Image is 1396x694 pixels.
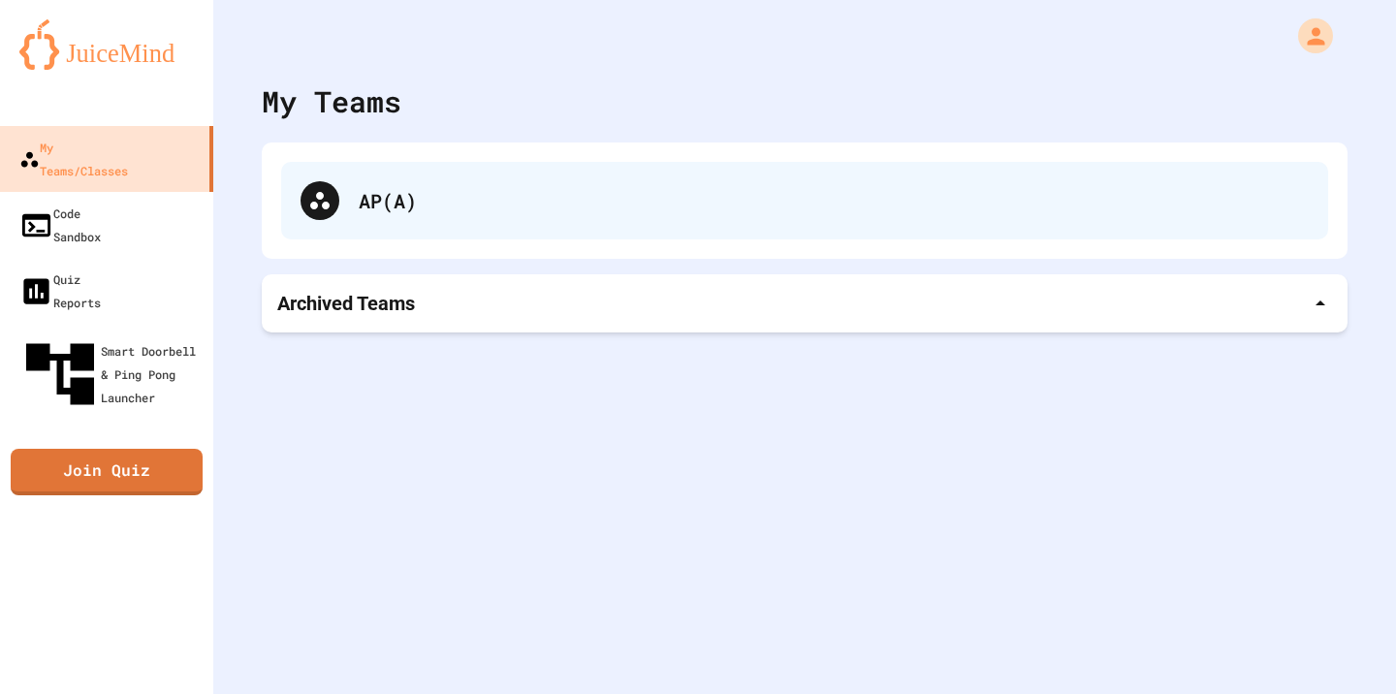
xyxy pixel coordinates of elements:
[281,162,1328,239] div: AP(A)
[277,290,415,317] p: Archived Teams
[1278,14,1338,58] div: My Account
[19,19,194,70] img: logo-orange.svg
[359,186,1309,215] div: AP(A)
[19,268,101,314] div: Quiz Reports
[19,202,101,248] div: Code Sandbox
[19,333,206,415] div: Smart Doorbell & Ping Pong Launcher
[11,449,203,495] a: Join Quiz
[262,79,401,123] div: My Teams
[19,136,128,182] div: My Teams/Classes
